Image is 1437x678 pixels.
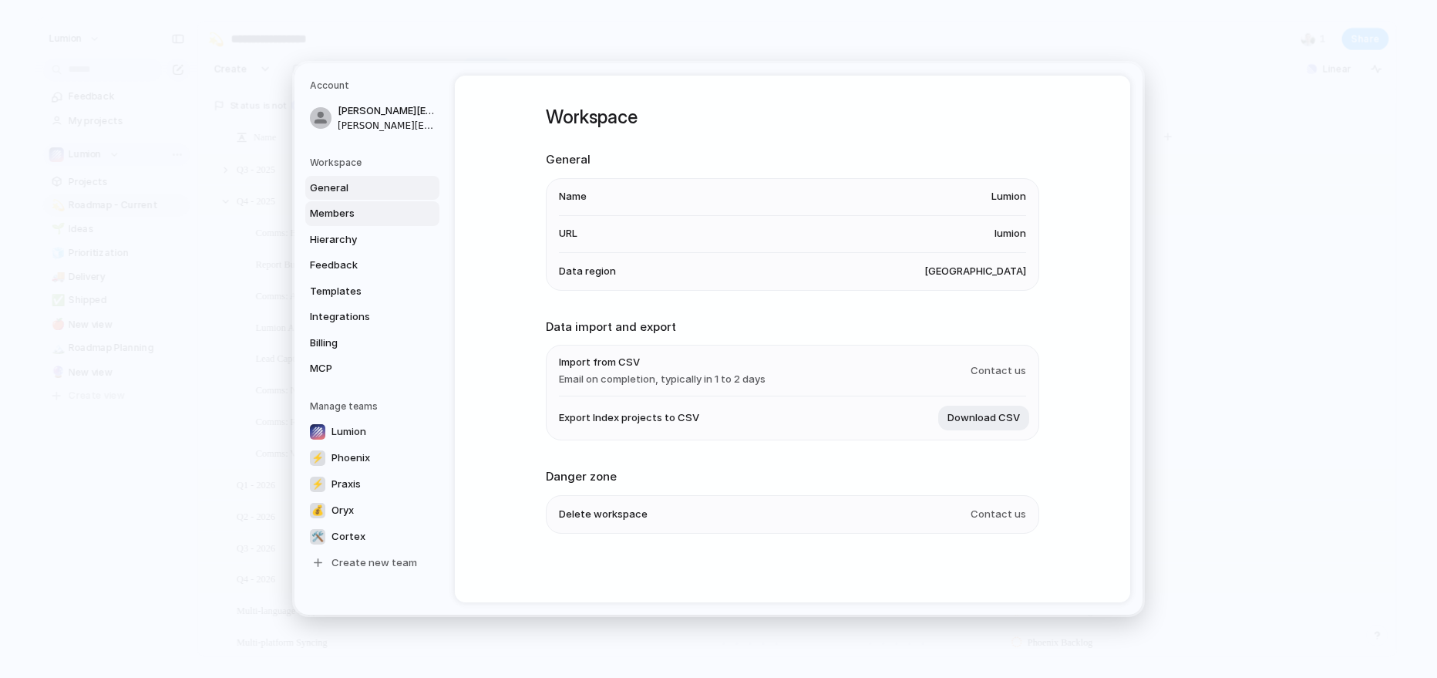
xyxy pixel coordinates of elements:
span: Praxis [331,477,361,492]
div: 🛠️ [310,529,325,545]
span: Create new team [331,555,417,571]
span: Oryx [331,503,354,518]
span: Feedback [310,258,409,273]
span: Billing [310,336,409,351]
span: Data region [559,264,616,279]
span: Contact us [971,507,1026,522]
h5: Workspace [310,156,439,170]
a: Hierarchy [305,228,439,252]
h2: General [546,151,1039,169]
span: Templates [310,284,409,299]
a: ⚡Phoenix [305,446,439,471]
span: MCP [310,361,409,376]
span: Cortex [331,529,365,545]
a: Create new team [305,551,439,575]
a: [PERSON_NAME][EMAIL_ADDRESS][DOMAIN_NAME][PERSON_NAME][EMAIL_ADDRESS][DOMAIN_NAME] [305,99,439,137]
span: Name [559,189,587,204]
span: General [310,180,409,196]
a: Integrations [305,305,439,329]
span: Delete workspace [559,507,648,522]
a: MCP [305,356,439,381]
a: ⚡Praxis [305,472,439,497]
span: Contact us [971,363,1026,379]
a: Feedback [305,253,439,278]
a: 🛠️Cortex [305,525,439,549]
span: Members [310,206,409,221]
a: 💰Oryx [305,498,439,523]
span: Lumion [991,189,1026,204]
span: [PERSON_NAME][EMAIL_ADDRESS][DOMAIN_NAME] [338,119,436,133]
span: Phoenix [331,450,370,466]
h1: Workspace [546,103,1039,131]
div: ⚡ [310,450,325,466]
span: [GEOGRAPHIC_DATA] [924,264,1026,279]
h5: Manage teams [310,400,439,413]
a: General [305,176,439,201]
span: Hierarchy [310,232,409,248]
span: Email on completion, typically in 1 to 2 days [559,372,766,387]
div: 💰 [310,503,325,518]
a: Members [305,201,439,226]
span: Integrations [310,309,409,325]
span: [PERSON_NAME][EMAIL_ADDRESS][DOMAIN_NAME] [338,103,436,119]
h2: Data import and export [546,319,1039,336]
div: ⚡ [310,477,325,492]
span: Export Index projects to CSV [559,410,699,426]
span: lumion [994,226,1026,241]
span: URL [559,226,577,241]
h2: Danger zone [546,468,1039,486]
a: Templates [305,279,439,304]
span: Import from CSV [559,355,766,370]
h5: Account [310,79,439,93]
a: Lumion [305,420,439,444]
span: Download CSV [947,410,1020,426]
button: Download CSV [938,406,1029,430]
span: Lumion [331,424,366,440]
a: Billing [305,331,439,356]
